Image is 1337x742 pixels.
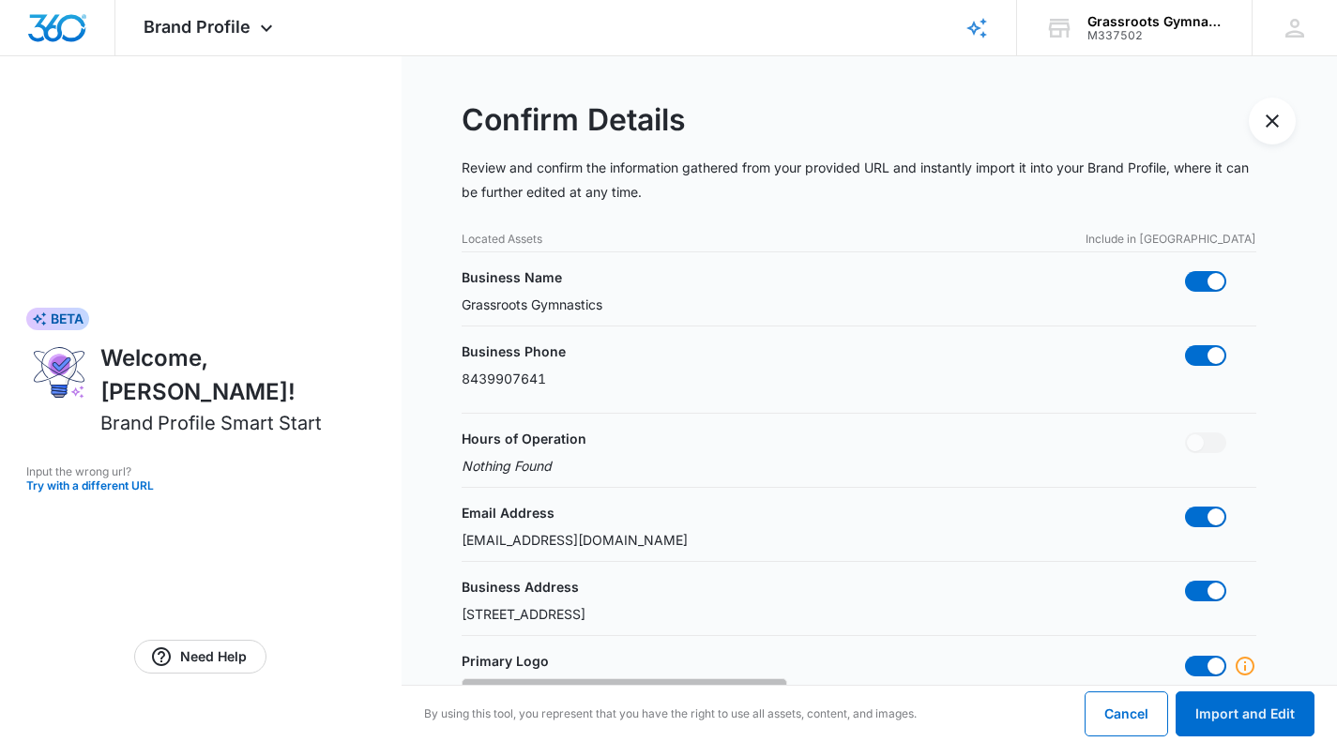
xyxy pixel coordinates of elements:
[462,267,562,287] p: Business Name
[462,156,1257,204] p: Review and confirm the information gathered from your provided URL and instantly import it into y...
[100,341,375,409] h1: Welcome, [PERSON_NAME]!
[462,577,579,597] p: Business Address
[462,231,542,248] p: Located Assets
[462,456,586,476] p: Nothing Found
[1249,98,1296,144] button: Exit Smart Start Wizard
[462,341,566,361] p: Business Phone
[1085,691,1168,736] button: Cancel
[26,480,375,492] button: Try with a different URL
[462,98,1257,143] h2: Confirm Details
[26,308,89,330] div: BETA
[134,640,266,674] a: Need Help
[462,369,546,388] p: 8439907641
[144,17,251,37] span: Brand Profile
[462,429,586,448] p: Hours of Operation
[462,651,549,671] p: Primary Logo
[26,341,93,403] img: ai-brand-profile
[462,295,602,314] p: Grassroots Gymnastics
[1087,29,1224,42] div: account id
[462,503,555,522] p: Email Address
[26,463,375,480] p: Input the wrong url?
[100,409,322,437] h2: Brand Profile Smart Start
[462,604,585,624] p: [STREET_ADDRESS]
[1176,691,1314,736] button: Import and Edit
[1087,14,1224,29] div: account name
[424,705,917,722] p: By using this tool, you represent that you have the right to use all assets, content, and images.
[462,530,688,550] p: [EMAIL_ADDRESS][DOMAIN_NAME]
[1086,231,1256,248] p: Include in [GEOGRAPHIC_DATA]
